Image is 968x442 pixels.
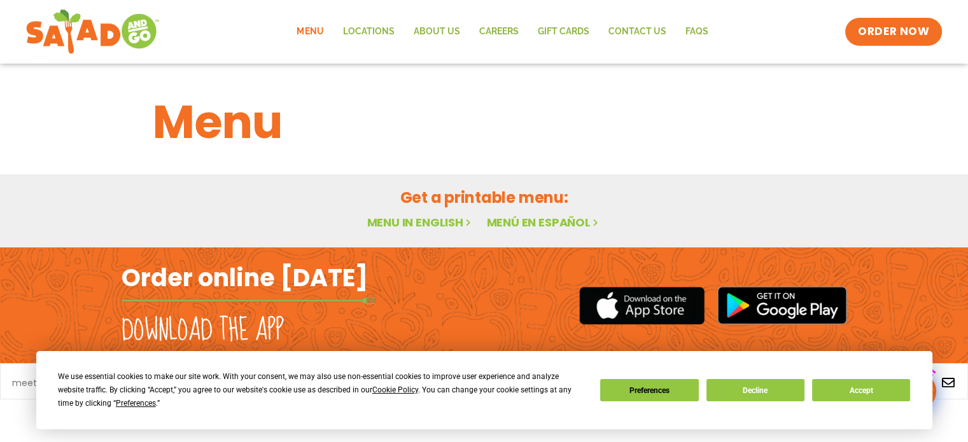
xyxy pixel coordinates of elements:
span: Preferences [116,399,156,408]
img: new-SAG-logo-768×292 [25,6,160,57]
a: Careers [469,17,528,46]
a: Menu [287,17,333,46]
a: Locations [333,17,403,46]
img: google_play [717,286,847,324]
button: Accept [812,379,910,401]
a: Menu in English [367,214,473,230]
img: fork [122,297,376,304]
a: FAQs [675,17,717,46]
nav: Menu [287,17,717,46]
h2: Download the app [122,313,284,349]
div: We use essential cookies to make our site work. With your consent, we may also use non-essential ... [58,370,585,410]
h2: Order online [DATE] [122,262,368,293]
h1: Menu [153,88,816,156]
img: appstore [579,285,705,326]
a: About Us [403,17,469,46]
a: Contact Us [598,17,675,46]
a: ORDER NOW [845,18,942,46]
button: Decline [706,379,804,401]
span: ORDER NOW [858,24,929,39]
div: Cookie Consent Prompt [36,351,932,429]
span: Cookie Policy [372,385,418,394]
h2: Get a printable menu: [153,186,816,209]
button: Preferences [600,379,698,401]
a: meet chef [PERSON_NAME] [12,378,133,387]
a: Menú en español [486,214,601,230]
a: GIFT CARDS [528,17,598,46]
